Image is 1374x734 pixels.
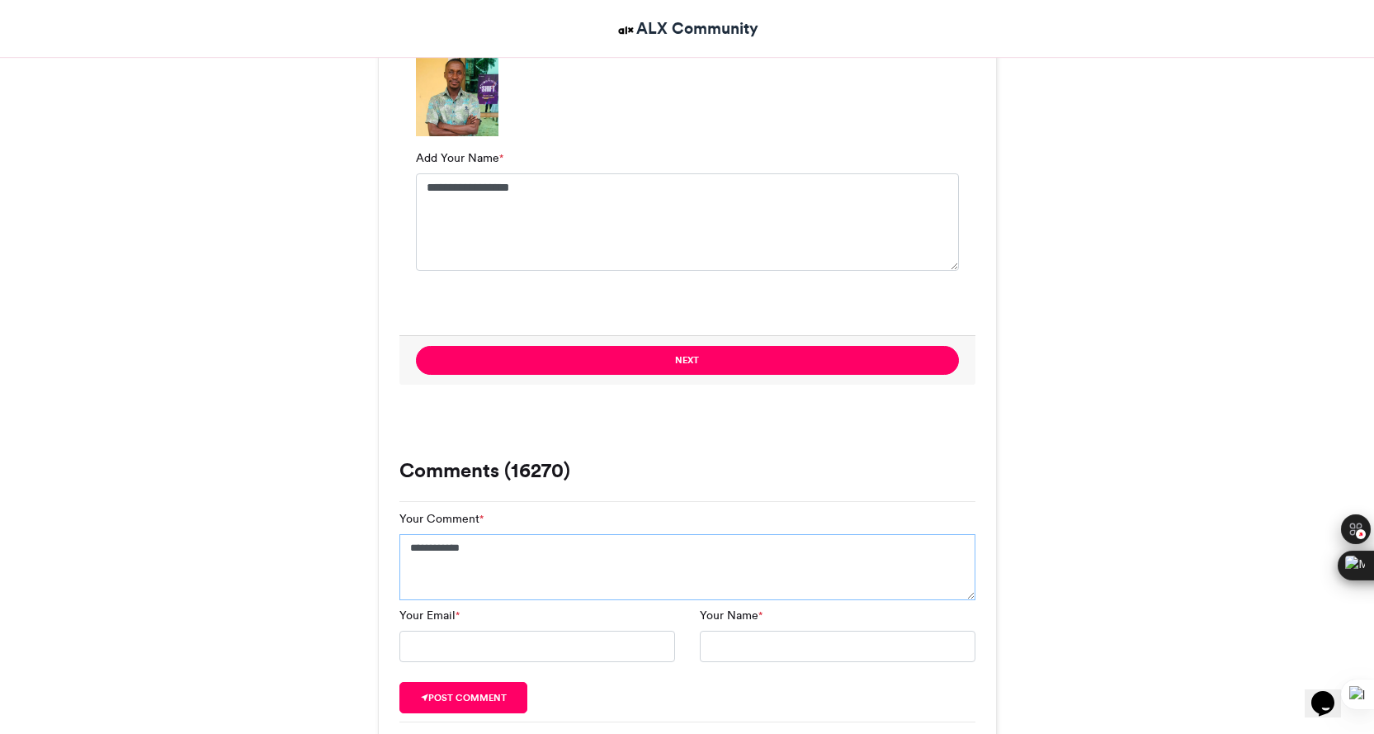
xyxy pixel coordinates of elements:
[399,607,460,624] label: Your Email
[399,461,975,481] h3: Comments (16270)
[416,54,498,136] img: 1760001732.541-b2dcae4267c1926e4edbba7f5065fdc4d8f11412.png
[616,17,758,40] a: ALX Community
[700,607,763,624] label: Your Name
[416,346,959,375] button: Next
[399,682,528,713] button: Post comment
[616,20,636,40] img: ALX Community
[416,149,503,167] label: Add Your Name
[1305,668,1357,717] iframe: chat widget
[399,510,484,528] label: Your Comment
